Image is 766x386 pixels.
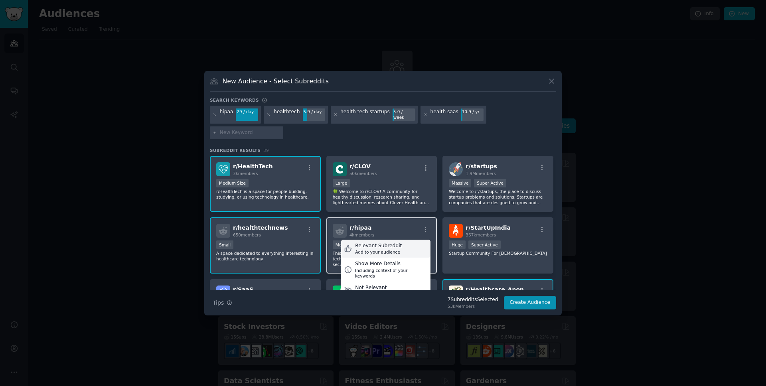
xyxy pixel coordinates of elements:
[466,232,496,237] span: 367k members
[448,296,498,303] div: 7 Subreddit s Selected
[349,163,371,169] span: r/ CLOV
[210,148,261,153] span: Subreddit Results
[355,249,402,255] div: Add to your audience
[340,108,390,121] div: health tech startups
[466,225,511,231] span: r/ StartUpIndia
[216,179,249,187] div: Medium Size
[216,240,233,249] div: Small
[355,260,428,268] div: Show More Details
[303,108,325,116] div: 5.9 / day
[349,171,377,176] span: 50k members
[449,286,463,299] img: Healthcare_Anon
[449,162,463,176] img: startups
[333,250,431,267] p: This subreddit is for the discussion of the technical aspects of implementing HIPAA security and ...
[466,163,497,169] span: r/ startups
[210,97,259,103] h3: Search keywords
[355,268,428,279] div: Including context of your keywords
[393,108,415,121] div: 5.0 / week
[355,284,408,291] div: Not Relevant
[263,148,269,153] span: 39
[449,189,547,205] p: Welcome to /r/startups, the place to discuss startup problems and solutions. Startups are compani...
[466,286,524,293] span: r/ Healthcare_Anon
[333,240,365,249] div: Medium Size
[216,286,230,299] img: SaaS
[449,179,471,187] div: Massive
[430,108,458,121] div: health saas
[355,242,402,250] div: Relevant Subreddit
[233,171,258,176] span: 3k members
[216,250,314,262] p: A space dedicated to everything interesting in healthcare technology
[449,240,466,249] div: Huge
[233,286,253,293] span: r/ SaaS
[216,162,230,176] img: HealthTech
[468,240,501,249] div: Super Active
[220,108,233,121] div: hipaa
[333,189,431,205] p: 🍀 Welcome to r/CLOV! A community for healthy discussion, research sharing, and lighthearted memes...
[333,162,347,176] img: CLOV
[233,163,273,169] span: r/ HealthTech
[333,286,347,299] img: jobhuntify
[233,225,288,231] span: r/ healthtechnews
[466,171,496,176] span: 1.9M members
[210,296,235,310] button: Tips
[333,179,350,187] div: Large
[349,225,372,231] span: r/ hipaa
[448,303,498,309] div: 53k Members
[216,189,314,200] p: r/HealthTech is a space for people building, studying, or using technology in healthcare.
[274,108,300,121] div: healthtech
[236,108,258,116] div: 29 / day
[213,299,224,307] span: Tips
[349,232,375,237] span: 4k members
[461,108,484,116] div: 10.9 / yr
[504,296,557,309] button: Create Audience
[474,179,506,187] div: Super Active
[220,129,280,136] input: New Keyword
[233,232,261,237] span: 650 members
[449,224,463,238] img: StartUpIndia
[449,250,547,256] p: Startup Community For [DEMOGRAPHIC_DATA]
[223,77,329,85] h3: New Audience - Select Subreddits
